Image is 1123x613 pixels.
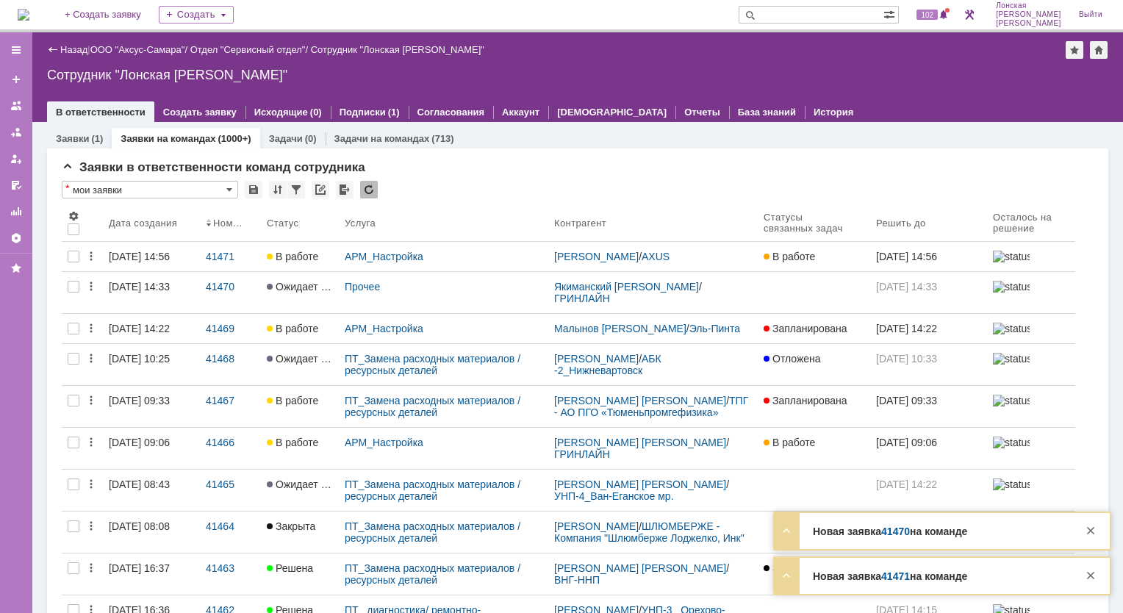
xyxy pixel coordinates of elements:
[345,562,523,586] a: ПТ_Замена расходных материалов / ресурсных деталей
[557,107,667,118] a: [DEMOGRAPHIC_DATA]
[261,242,339,271] a: В работе
[261,553,339,595] a: Решена
[206,395,255,406] div: 41467
[548,204,758,242] th: Контрагент
[311,44,484,55] div: Сотрудник "Лонская [PERSON_NAME]"
[554,478,752,502] div: /
[1090,41,1108,59] div: Сделать домашней страницей
[758,344,870,385] a: Отложена
[103,204,200,242] th: Дата создания
[870,386,987,427] a: [DATE] 09:33
[109,281,170,293] div: [DATE] 14:33
[642,251,670,262] a: AXUS
[267,520,315,532] span: Закрыта
[689,323,740,334] a: Эль-Пинта
[200,314,261,343] a: 41469
[987,470,1075,511] a: statusbar-100 (1).png
[1082,567,1099,584] div: Закрыть
[200,470,261,511] a: 41465
[554,562,752,586] div: /
[206,478,255,490] div: 41465
[245,181,262,198] div: Сохранить вид
[121,133,215,144] a: Заявки на командах
[876,251,937,262] span: [DATE] 14:56
[261,428,339,469] a: В работе
[4,121,28,144] a: Заявки в моей ответственности
[993,437,1030,448] img: statusbar-100 (1).png
[85,562,97,574] div: Действия
[85,353,97,365] div: Действия
[916,10,938,20] span: 102
[764,323,847,334] span: Запланирована
[4,173,28,197] a: Мои согласования
[287,181,305,198] div: Фильтрация...
[60,44,87,55] a: Назад
[213,218,243,229] div: Номер
[206,353,255,365] div: 41468
[206,281,255,293] div: 41470
[103,428,200,469] a: [DATE] 09:06
[267,353,412,365] span: Ожидает ответа контрагента
[554,395,752,418] div: /
[200,386,261,427] a: 41467
[200,272,261,313] a: 41470
[758,242,870,271] a: В работе
[345,520,523,544] a: ПТ_Замена расходных материалов / ресурсных деталей
[18,9,29,21] a: Перейти на домашнюю страницу
[334,133,430,144] a: Задачи на командах
[345,353,523,376] a: ПТ_Замена расходных материалов / ресурсных деталей
[417,107,485,118] a: Согласования
[502,107,539,118] a: Аккаунт
[190,44,311,55] div: /
[813,570,967,582] strong: Новая заявка на команде
[4,68,28,91] a: Создать заявку
[109,353,170,365] div: [DATE] 10:25
[876,437,937,448] span: [DATE] 09:06
[870,314,987,343] a: [DATE] 14:22
[254,107,308,118] a: Исходящие
[345,395,523,418] a: ПТ_Замена расходных материалов / ресурсных деталей
[554,251,639,262] a: [PERSON_NAME]
[993,353,1030,365] img: statusbar-60 (1).png
[993,281,1030,293] img: statusbar-100 (1).png
[431,133,453,144] div: (713)
[554,353,639,365] a: [PERSON_NAME]
[881,570,910,582] a: 41471
[345,437,423,448] a: АРМ_Настройка
[206,562,255,574] div: 41463
[764,212,853,234] div: Статусы связанных задач
[269,133,303,144] a: Задачи
[159,6,234,24] div: Создать
[813,526,967,537] strong: Новая заявка на команде
[554,353,752,376] div: /
[554,251,752,262] div: /
[85,395,97,406] div: Действия
[109,562,170,574] div: [DATE] 16:37
[109,478,170,490] div: [DATE] 08:43
[870,242,987,271] a: [DATE] 14:56
[876,395,937,406] span: [DATE] 09:33
[340,107,386,118] a: Подписки
[345,281,380,293] a: Прочее
[109,218,180,229] div: Дата создания
[103,386,200,427] a: [DATE] 09:33
[103,314,200,343] a: [DATE] 14:22
[778,567,795,584] div: Развернуть
[87,43,90,54] div: |
[554,281,752,304] div: /
[312,181,329,198] div: Скопировать ссылку на список
[554,353,664,376] a: АБК -2_Нижневартовск
[206,251,255,262] div: 41471
[4,94,28,118] a: Заявки на командах
[870,470,987,511] a: [DATE] 14:22
[876,353,937,365] span: [DATE] 10:33
[987,314,1075,343] a: statusbar-100 (1).png
[336,181,354,198] div: Экспорт списка
[91,133,103,144] div: (1)
[200,428,261,469] a: 41466
[65,183,69,193] div: Настройки списка отличаются от сохраненных в виде
[987,242,1075,271] a: statusbar-100 (1).png
[261,386,339,427] a: В работе
[764,395,847,406] span: Запланирована
[987,386,1075,427] a: statusbar-40 (1).png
